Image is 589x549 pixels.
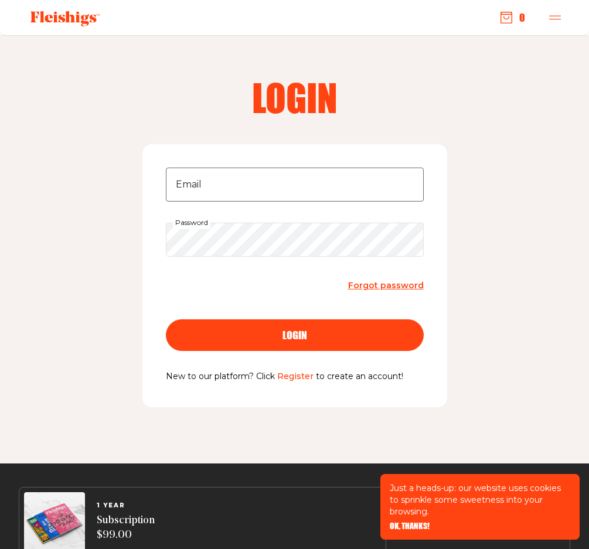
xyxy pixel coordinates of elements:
span: 1 YEAR [97,502,155,509]
span: login [282,330,307,340]
p: New to our platform? Click to create an account! [166,370,424,384]
button: OK, THANKS! [390,522,430,530]
a: Forgot password [348,278,424,294]
input: Email [166,168,424,202]
span: Forgot password [348,280,424,291]
p: Just a heads-up: our website uses cookies to sprinkle some sweetness into your browsing. [390,482,570,517]
a: Register [277,371,314,381]
h2: Login [145,79,445,116]
input: Password [166,223,424,257]
label: Password [173,216,210,229]
button: 0 [501,11,525,24]
button: login [166,319,424,351]
span: Subscription $99.00 [97,514,155,543]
